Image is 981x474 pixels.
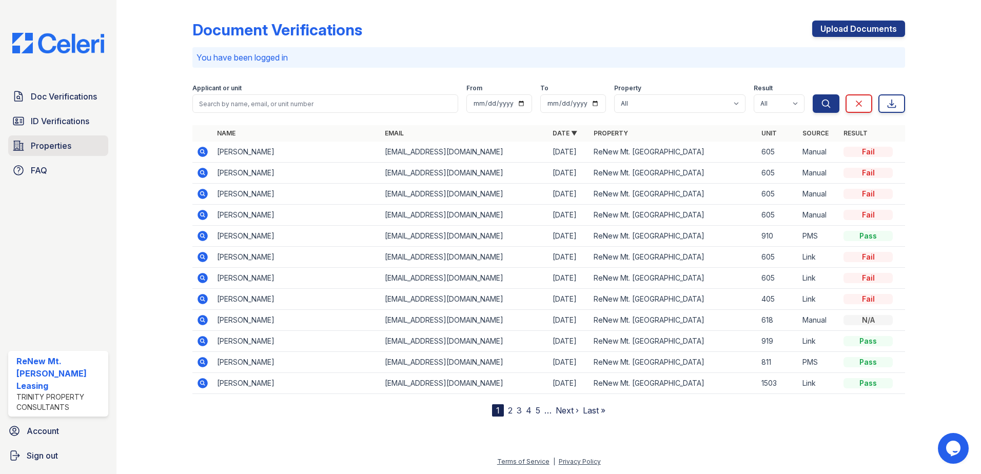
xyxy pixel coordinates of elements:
[381,226,548,247] td: [EMAIL_ADDRESS][DOMAIN_NAME]
[798,205,839,226] td: Manual
[213,184,381,205] td: [PERSON_NAME]
[798,142,839,163] td: Manual
[757,331,798,352] td: 919
[594,129,628,137] a: Property
[757,205,798,226] td: 605
[590,247,757,268] td: ReNew Mt. [GEOGRAPHIC_DATA]
[548,289,590,310] td: [DATE]
[213,205,381,226] td: [PERSON_NAME]
[492,404,504,417] div: 1
[526,405,532,416] a: 4
[381,205,548,226] td: [EMAIL_ADDRESS][DOMAIN_NAME]
[590,331,757,352] td: ReNew Mt. [GEOGRAPHIC_DATA]
[798,268,839,289] td: Link
[548,352,590,373] td: [DATE]
[381,289,548,310] td: [EMAIL_ADDRESS][DOMAIN_NAME]
[197,51,901,64] p: You have been logged in
[798,352,839,373] td: PMS
[536,405,540,416] a: 5
[590,226,757,247] td: ReNew Mt. [GEOGRAPHIC_DATA]
[798,247,839,268] td: Link
[761,129,777,137] a: Unit
[548,142,590,163] td: [DATE]
[812,21,905,37] a: Upload Documents
[938,433,971,464] iframe: chat widget
[497,458,550,465] a: Terms of Service
[798,310,839,331] td: Manual
[757,163,798,184] td: 605
[213,226,381,247] td: [PERSON_NAME]
[843,210,893,220] div: Fail
[192,21,362,39] div: Document Verifications
[590,163,757,184] td: ReNew Mt. [GEOGRAPHIC_DATA]
[381,184,548,205] td: [EMAIL_ADDRESS][DOMAIN_NAME]
[843,336,893,346] div: Pass
[517,405,522,416] a: 3
[757,352,798,373] td: 811
[213,352,381,373] td: [PERSON_NAME]
[27,449,58,462] span: Sign out
[192,94,458,113] input: Search by name, email, or unit number
[8,86,108,107] a: Doc Verifications
[798,373,839,394] td: Link
[843,189,893,199] div: Fail
[4,445,112,466] a: Sign out
[466,84,482,92] label: From
[540,84,548,92] label: To
[8,160,108,181] a: FAQ
[548,205,590,226] td: [DATE]
[27,425,59,437] span: Account
[508,405,513,416] a: 2
[843,129,868,137] a: Result
[213,163,381,184] td: [PERSON_NAME]
[590,205,757,226] td: ReNew Mt. [GEOGRAPHIC_DATA]
[8,135,108,156] a: Properties
[548,373,590,394] td: [DATE]
[798,184,839,205] td: Manual
[843,252,893,262] div: Fail
[757,226,798,247] td: 910
[385,129,404,137] a: Email
[192,84,242,92] label: Applicant or unit
[583,405,605,416] a: Last »
[381,163,548,184] td: [EMAIL_ADDRESS][DOMAIN_NAME]
[213,268,381,289] td: [PERSON_NAME]
[843,168,893,178] div: Fail
[213,247,381,268] td: [PERSON_NAME]
[843,294,893,304] div: Fail
[757,310,798,331] td: 618
[757,184,798,205] td: 605
[559,458,601,465] a: Privacy Policy
[31,140,71,152] span: Properties
[553,458,555,465] div: |
[757,373,798,394] td: 1503
[381,247,548,268] td: [EMAIL_ADDRESS][DOMAIN_NAME]
[544,404,552,417] span: …
[4,421,112,441] a: Account
[381,331,548,352] td: [EMAIL_ADDRESS][DOMAIN_NAME]
[798,289,839,310] td: Link
[381,268,548,289] td: [EMAIL_ADDRESS][DOMAIN_NAME]
[757,268,798,289] td: 605
[798,226,839,247] td: PMS
[843,378,893,388] div: Pass
[798,163,839,184] td: Manual
[213,331,381,352] td: [PERSON_NAME]
[843,273,893,283] div: Fail
[553,129,577,137] a: Date ▼
[548,310,590,331] td: [DATE]
[590,352,757,373] td: ReNew Mt. [GEOGRAPHIC_DATA]
[757,142,798,163] td: 605
[754,84,773,92] label: Result
[802,129,829,137] a: Source
[590,289,757,310] td: ReNew Mt. [GEOGRAPHIC_DATA]
[381,352,548,373] td: [EMAIL_ADDRESS][DOMAIN_NAME]
[16,392,104,412] div: Trinity Property Consultants
[548,184,590,205] td: [DATE]
[614,84,641,92] label: Property
[217,129,236,137] a: Name
[590,310,757,331] td: ReNew Mt. [GEOGRAPHIC_DATA]
[8,111,108,131] a: ID Verifications
[843,147,893,157] div: Fail
[843,231,893,241] div: Pass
